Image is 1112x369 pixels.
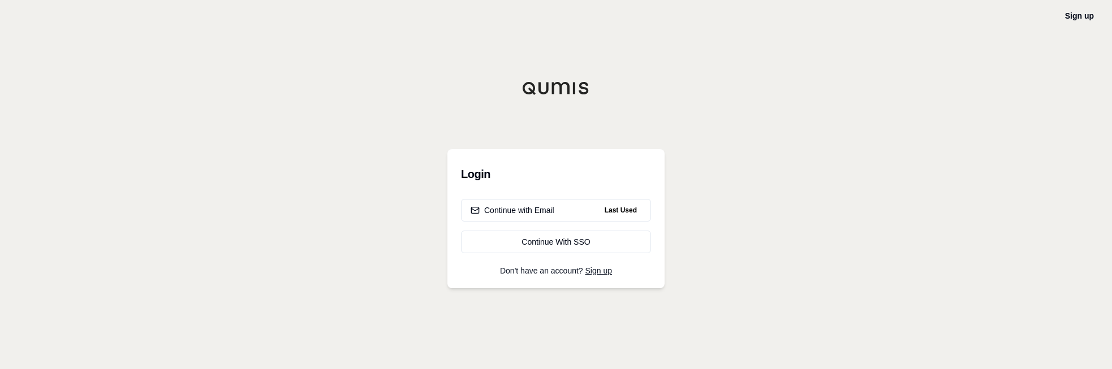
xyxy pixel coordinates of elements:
[461,231,651,253] a: Continue With SSO
[461,267,651,275] p: Don't have an account?
[600,203,641,217] span: Last Used
[461,163,651,185] h3: Login
[471,205,554,216] div: Continue with Email
[522,81,590,95] img: Qumis
[585,266,612,275] a: Sign up
[461,199,651,222] button: Continue with EmailLast Used
[471,236,641,248] div: Continue With SSO
[1065,11,1094,20] a: Sign up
